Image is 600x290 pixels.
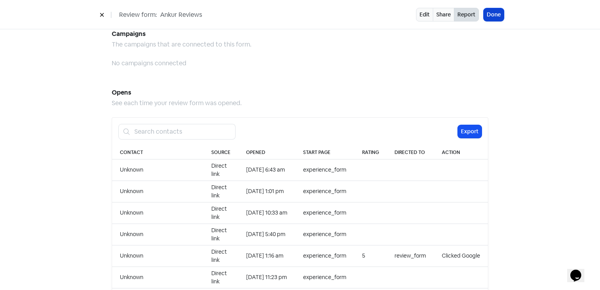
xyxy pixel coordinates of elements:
td: experience_form [295,245,354,267]
td: [DATE] 11:23 pm [238,267,295,288]
td: Unknown [112,267,204,288]
th: Contact [112,146,204,159]
div: The campaigns that are connected to this form. [112,40,488,49]
td: [DATE] 6:43 am [238,159,295,181]
th: Start page [295,146,354,159]
td: review_form [387,245,434,267]
td: Direct link [204,159,238,181]
input: Search contacts [130,124,236,140]
td: Direct link [204,224,238,245]
th: Opened [238,146,295,159]
a: Share [433,8,454,21]
div: See each time your review form was opened. [112,98,488,108]
span: Review form: [119,10,157,20]
td: experience_form [295,267,354,288]
h5: Campaigns [112,28,488,40]
td: Direct link [204,202,238,224]
h5: Opens [112,87,488,98]
th: Directed to [387,146,434,159]
td: Unknown [112,159,204,181]
td: 5 [354,245,387,267]
div: No campaigns connected [112,59,488,68]
a: Edit [416,8,433,21]
td: [DATE] 1:16 am [238,245,295,267]
td: experience_form [295,202,354,224]
td: Unknown [112,224,204,245]
td: experience_form [295,224,354,245]
td: Direct link [204,181,238,202]
th: Action [434,146,488,159]
td: Unknown [112,245,204,267]
td: [DATE] 5:40 pm [238,224,295,245]
td: [DATE] 1:01 pm [238,181,295,202]
button: Export [458,125,482,138]
td: Unknown [112,202,204,224]
td: Direct link [204,267,238,288]
td: [DATE] 10:33 am [238,202,295,224]
button: Done [484,8,504,21]
td: Direct link [204,245,238,267]
td: experience_form [295,181,354,202]
th: Source [204,146,238,159]
td: experience_form [295,159,354,181]
button: Report [454,8,479,21]
td: Unknown [112,181,204,202]
th: Rating [354,146,387,159]
iframe: chat widget [567,259,592,282]
td: Clicked Google [434,245,488,267]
